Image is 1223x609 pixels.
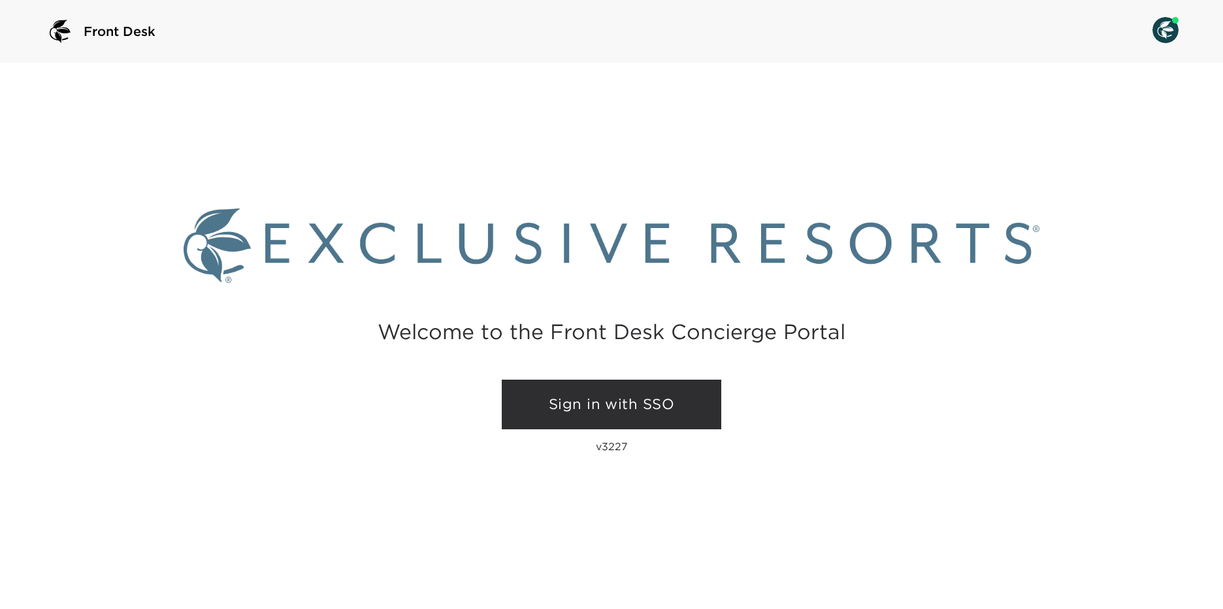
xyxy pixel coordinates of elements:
[44,16,76,47] img: logo
[184,208,1039,283] img: Exclusive Resorts logo
[502,380,721,429] a: Sign in with SSO
[1152,17,1179,43] img: User
[596,440,628,453] p: v3227
[378,321,845,342] h2: Welcome to the Front Desk Concierge Portal
[84,22,155,41] span: Front Desk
